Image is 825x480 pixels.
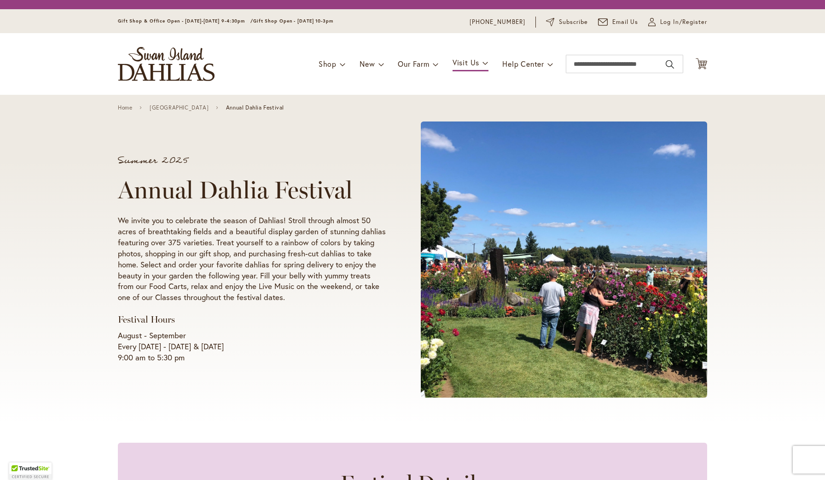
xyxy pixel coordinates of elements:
[502,59,544,69] span: Help Center
[226,104,284,111] span: Annual Dahlia Festival
[660,17,707,27] span: Log In/Register
[398,59,429,69] span: Our Farm
[360,59,375,69] span: New
[598,17,639,27] a: Email Us
[118,47,215,81] a: store logo
[666,57,674,72] button: Search
[118,156,386,165] p: Summer 2025
[453,58,479,67] span: Visit Us
[118,18,253,24] span: Gift Shop & Office Open - [DATE]-[DATE] 9-4:30pm /
[559,17,588,27] span: Subscribe
[612,17,639,27] span: Email Us
[118,215,386,303] p: We invite you to celebrate the season of Dahlias! Stroll through almost 50 acres of breathtaking ...
[546,17,588,27] a: Subscribe
[253,18,333,24] span: Gift Shop Open - [DATE] 10-3pm
[118,176,386,204] h1: Annual Dahlia Festival
[648,17,707,27] a: Log In/Register
[118,330,386,363] p: August - September Every [DATE] - [DATE] & [DATE] 9:00 am to 5:30 pm
[150,104,209,111] a: [GEOGRAPHIC_DATA]
[118,104,132,111] a: Home
[470,17,525,27] a: [PHONE_NUMBER]
[118,314,386,325] h3: Festival Hours
[319,59,337,69] span: Shop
